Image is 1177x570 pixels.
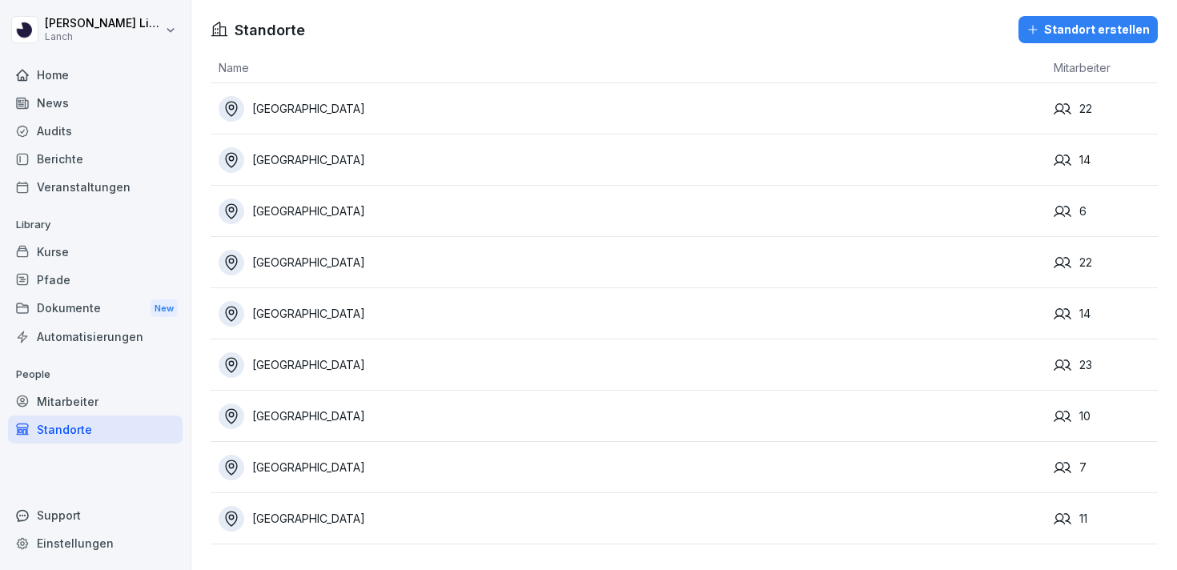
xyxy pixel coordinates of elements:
[45,17,162,30] p: [PERSON_NAME] Liebhold
[8,89,183,117] a: News
[151,299,178,318] div: New
[1054,100,1158,118] div: 22
[219,96,1046,122] a: [GEOGRAPHIC_DATA]
[219,147,1046,173] a: [GEOGRAPHIC_DATA]
[8,387,183,415] a: Mitarbeiter
[1054,510,1158,528] div: 11
[219,506,1046,532] a: [GEOGRAPHIC_DATA]
[8,61,183,89] a: Home
[1026,21,1150,38] div: Standort erstellen
[235,19,305,41] h1: Standorte
[1054,356,1158,374] div: 23
[219,250,1046,275] a: [GEOGRAPHIC_DATA]
[219,352,1046,378] a: [GEOGRAPHIC_DATA]
[8,212,183,238] p: Library
[8,529,183,557] a: Einstellungen
[8,362,183,387] p: People
[1054,151,1158,169] div: 14
[211,53,1046,83] th: Name
[1054,203,1158,220] div: 6
[8,117,183,145] a: Audits
[219,455,1046,480] a: [GEOGRAPHIC_DATA]
[45,31,162,42] p: Lanch
[8,294,183,323] a: DokumenteNew
[8,173,183,201] a: Veranstaltungen
[1018,16,1158,43] button: Standort erstellen
[1054,254,1158,271] div: 22
[8,145,183,173] a: Berichte
[1054,407,1158,425] div: 10
[8,238,183,266] a: Kurse
[1054,459,1158,476] div: 7
[8,501,183,529] div: Support
[219,301,1046,327] a: [GEOGRAPHIC_DATA]
[8,415,183,444] a: Standorte
[1054,305,1158,323] div: 14
[219,403,1046,429] a: [GEOGRAPHIC_DATA]
[219,199,1046,224] a: [GEOGRAPHIC_DATA]
[1046,53,1158,83] th: Mitarbeiter
[8,266,183,294] a: Pfade
[8,323,183,351] a: Automatisierungen
[8,294,183,323] div: Dokumente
